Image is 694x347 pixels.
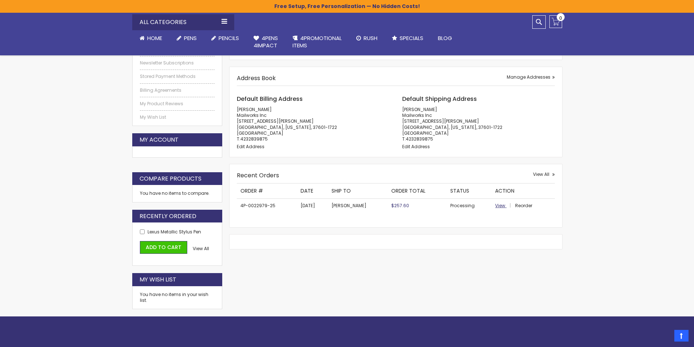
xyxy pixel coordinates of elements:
[237,74,276,82] strong: Address Book
[132,30,169,46] a: Home
[507,74,555,80] a: Manage Addresses
[447,198,491,213] td: Processing
[297,184,328,198] th: Date
[140,60,215,66] a: Newsletter Subscriptions
[495,202,514,209] a: View
[328,198,388,213] td: [PERSON_NAME]
[132,14,234,30] div: All Categories
[237,107,389,142] address: [PERSON_NAME] Mailworks Inc [STREET_ADDRESS][PERSON_NAME] [GEOGRAPHIC_DATA], [US_STATE], 37601-17...
[140,276,176,284] strong: My Wish List
[140,241,187,254] button: Add to Cart
[246,30,285,54] a: 4Pens4impact
[148,229,201,235] a: Lexus Metallic Stylus Pen
[132,185,223,202] div: You have no items to compare.
[438,34,452,42] span: Blog
[140,292,215,303] div: You have no items in your wish list.
[193,245,209,252] span: View All
[364,34,377,42] span: Rush
[140,136,179,144] strong: My Account
[507,74,550,80] span: Manage Addresses
[533,171,555,177] a: View All
[146,244,181,251] span: Add to Cart
[140,114,215,120] a: My Wish List
[140,212,196,220] strong: Recently Ordered
[391,202,409,209] span: $257.60
[431,30,459,46] a: Blog
[349,30,385,46] a: Rush
[400,34,423,42] span: Specials
[447,184,491,198] th: Status
[549,15,562,28] a: 0
[140,87,215,93] a: Billing Agreements
[147,34,162,42] span: Home
[237,184,297,198] th: Order #
[293,34,342,49] span: 4PROMOTIONAL ITEMS
[533,171,549,177] span: View All
[495,202,505,209] span: View
[237,143,264,150] a: Edit Address
[515,202,532,209] a: Reorder
[402,143,430,150] a: Edit Address
[406,136,433,142] a: 4232839875
[388,184,447,198] th: Order Total
[491,184,554,198] th: Action
[140,101,215,107] a: My Product Reviews
[237,95,303,103] span: Default Billing Address
[402,107,555,142] address: [PERSON_NAME] Mailworks Inc [STREET_ADDRESS][PERSON_NAME] [GEOGRAPHIC_DATA], [US_STATE], 37601-17...
[297,198,328,213] td: [DATE]
[140,175,201,183] strong: Compare Products
[402,95,477,103] span: Default Shipping Address
[240,136,268,142] a: 4232839875
[559,15,562,21] span: 0
[193,246,209,252] a: View All
[328,184,388,198] th: Ship To
[140,74,215,79] a: Stored Payment Methods
[285,30,349,54] a: 4PROMOTIONALITEMS
[184,34,197,42] span: Pens
[219,34,239,42] span: Pencils
[385,30,431,46] a: Specials
[237,171,279,180] strong: Recent Orders
[169,30,204,46] a: Pens
[204,30,246,46] a: Pencils
[254,34,278,49] span: 4Pens 4impact
[634,327,694,347] iframe: Google Customer Reviews
[237,198,297,213] td: 4P-0022979-25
